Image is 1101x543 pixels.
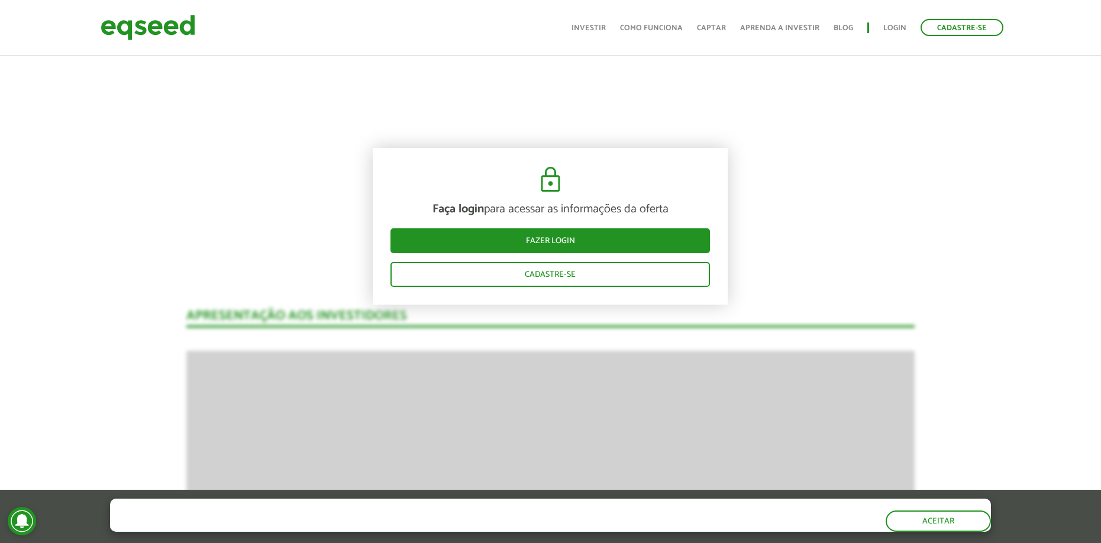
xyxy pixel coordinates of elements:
strong: Faça login [432,199,484,219]
img: cadeado.svg [536,166,565,194]
p: Ao clicar em "aceitar", você aceita nossa . [110,520,538,531]
a: Cadastre-se [921,19,1003,36]
p: para acessar as informações da oferta [390,202,710,216]
h5: O site da EqSeed utiliza cookies para melhorar sua navegação. [110,499,538,517]
a: Fazer login [390,228,710,253]
img: EqSeed [101,12,195,43]
a: política de privacidade e de cookies [266,521,403,531]
a: Investir [572,24,606,32]
a: Blog [834,24,853,32]
button: Aceitar [886,510,991,532]
a: Aprenda a investir [740,24,819,32]
a: Login [883,24,906,32]
a: Captar [697,24,726,32]
a: Como funciona [620,24,683,32]
a: Cadastre-se [390,262,710,287]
